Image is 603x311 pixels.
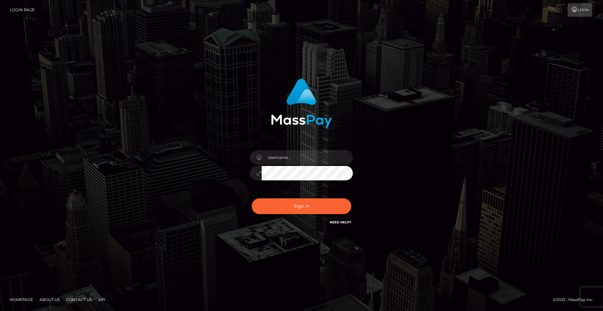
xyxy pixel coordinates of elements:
[553,296,598,303] div: © 2025 , MassPay Inc.
[262,150,353,165] input: Username...
[330,220,351,224] a: Need Help?
[271,79,332,128] img: MassPay Login
[64,295,94,305] a: Contact Us
[252,198,351,214] button: Sign in
[568,3,592,17] a: Login
[96,295,108,305] a: API
[37,295,62,305] a: About Us
[10,3,35,17] a: Login Page
[7,295,36,305] a: Homepage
